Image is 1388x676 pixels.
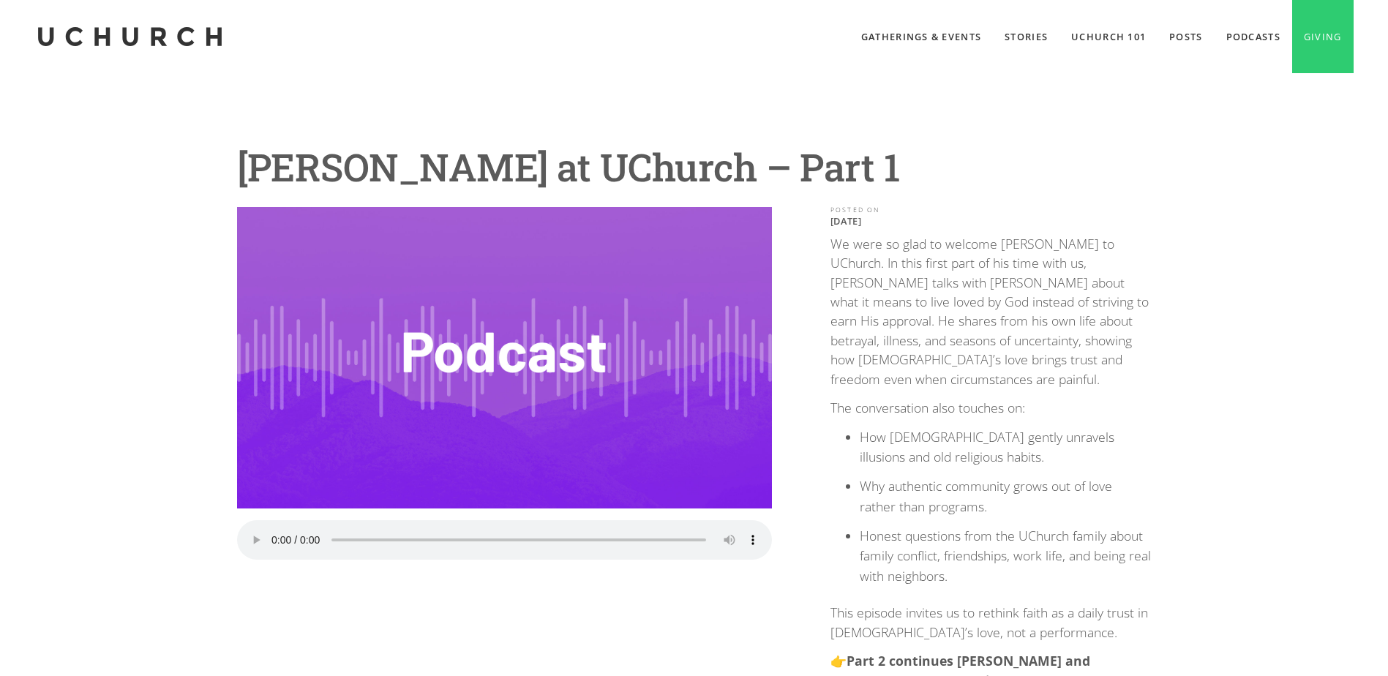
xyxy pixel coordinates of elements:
[830,207,1152,214] div: POSTED ON
[830,603,1152,642] p: This episode invites us to rethink faith as a daily trust in [DEMOGRAPHIC_DATA]’s love, not a per...
[860,476,1152,517] li: Why authentic community grows out of love rather than programs.
[830,215,1152,227] p: [DATE]
[237,520,772,560] audio: Your browser does not support the audio element.
[830,398,1152,417] p: The conversation also touches on:
[860,526,1152,586] li: Honest questions from the UChurch family about family conflict, friendships, work life, and being...
[830,234,1152,388] p: We were so glad to welcome [PERSON_NAME] to UChurch. In this first part of his time with us, [PER...
[860,427,1152,467] li: How [DEMOGRAPHIC_DATA] gently unravels illusions and old religious habits.
[237,146,1152,188] h1: [PERSON_NAME] at UChurch – Part 1
[237,207,772,508] img: Wayne Jacobsen at UChurch – Part 1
